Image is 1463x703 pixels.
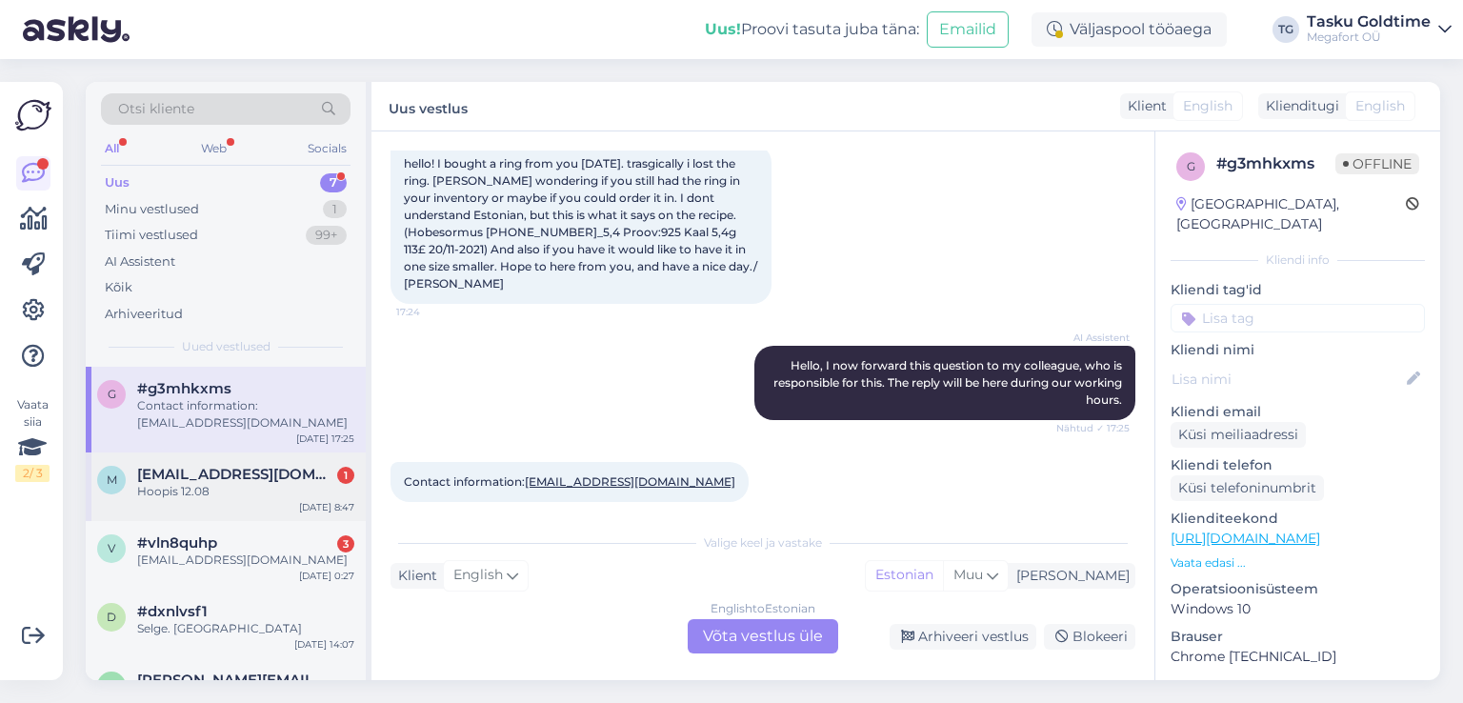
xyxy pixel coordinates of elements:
[1355,96,1405,116] span: English
[1171,647,1425,667] p: Chrome [TECHNICAL_ID]
[1171,579,1425,599] p: Operatsioonisüsteem
[137,483,354,500] div: Hoopis 12.08
[15,97,51,133] img: Askly Logo
[1273,16,1299,43] div: TG
[320,173,347,192] div: 7
[337,467,354,484] div: 1
[1120,96,1167,116] div: Klient
[1187,159,1195,173] span: g
[107,472,117,487] span: m
[296,432,354,446] div: [DATE] 17:25
[137,603,208,620] span: #dxnlvsf1
[105,173,130,192] div: Uus
[1171,509,1425,529] p: Klienditeekond
[1307,30,1431,45] div: Megafort OÜ
[306,226,347,245] div: 99+
[1044,624,1135,650] div: Blokeeri
[773,358,1125,407] span: Hello, I now forward this question to my colleague, who is responsible for this. The reply will b...
[107,610,116,624] span: d
[1171,599,1425,619] p: Windows 10
[1171,402,1425,422] p: Kliendi email
[105,200,199,219] div: Minu vestlused
[1058,331,1130,345] span: AI Assistent
[101,136,123,161] div: All
[927,11,1009,48] button: Emailid
[391,534,1135,552] div: Valige keel ja vastake
[1216,152,1335,175] div: # g3mhkxms
[294,637,354,652] div: [DATE] 14:07
[1171,422,1306,448] div: Küsi meiliaadressi
[137,466,335,483] span: maris.allik@icloud.com
[1258,96,1339,116] div: Klienditugi
[15,396,50,482] div: Vaata siia
[137,380,231,397] span: #g3mhkxms
[705,20,741,38] b: Uus!
[108,541,115,555] span: v
[389,93,468,119] label: Uus vestlus
[110,678,113,693] span: i
[890,624,1036,650] div: Arhiveeri vestlus
[1307,14,1452,45] a: Tasku GoldtimeMegafort OÜ
[299,500,354,514] div: [DATE] 8:47
[525,474,735,489] a: [EMAIL_ADDRESS][DOMAIN_NAME]
[1032,12,1227,47] div: Väljaspool tööaega
[197,136,230,161] div: Web
[1307,14,1431,30] div: Tasku Goldtime
[1056,421,1130,435] span: Nähtud ✓ 17:25
[105,278,132,297] div: Kõik
[1171,627,1425,647] p: Brauser
[453,565,503,586] span: English
[323,200,347,219] div: 1
[1171,554,1425,572] p: Vaata edasi ...
[391,566,437,586] div: Klient
[688,619,838,653] div: Võta vestlus üle
[15,465,50,482] div: 2 / 3
[182,338,271,355] span: Uued vestlused
[137,534,217,552] span: #vln8quhp
[137,552,354,569] div: [EMAIL_ADDRESS][DOMAIN_NAME]
[711,600,815,617] div: English to Estonian
[1176,194,1406,234] div: [GEOGRAPHIC_DATA], [GEOGRAPHIC_DATA]
[404,156,760,291] span: hello! I bought a ring from you [DATE]. trasgically i lost the ring. [PERSON_NAME] wondering if y...
[105,305,183,324] div: Arhiveeritud
[953,566,983,583] span: Muu
[705,18,919,41] div: Proovi tasuta juba täna:
[1171,455,1425,475] p: Kliendi telefon
[1335,153,1419,174] span: Offline
[1171,304,1425,332] input: Lisa tag
[304,136,351,161] div: Socials
[1171,280,1425,300] p: Kliendi tag'id
[866,561,943,590] div: Estonian
[1171,475,1324,501] div: Küsi telefoninumbrit
[118,99,194,119] span: Otsi kliente
[1171,340,1425,360] p: Kliendi nimi
[404,474,735,489] span: Contact information:
[1171,530,1320,547] a: [URL][DOMAIN_NAME]
[299,569,354,583] div: [DATE] 0:27
[108,387,116,401] span: g
[396,305,468,319] span: 17:24
[1171,251,1425,269] div: Kliendi info
[396,503,468,517] span: 17:25
[137,397,354,432] div: Contact information: [EMAIL_ADDRESS][DOMAIN_NAME]
[1183,96,1233,116] span: English
[137,672,335,689] span: ivan.malevany@gmail.com
[105,252,175,271] div: AI Assistent
[1009,566,1130,586] div: [PERSON_NAME]
[105,226,198,245] div: Tiimi vestlused
[1172,369,1403,390] input: Lisa nimi
[137,620,354,637] div: Selge. [GEOGRAPHIC_DATA]
[337,535,354,552] div: 3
